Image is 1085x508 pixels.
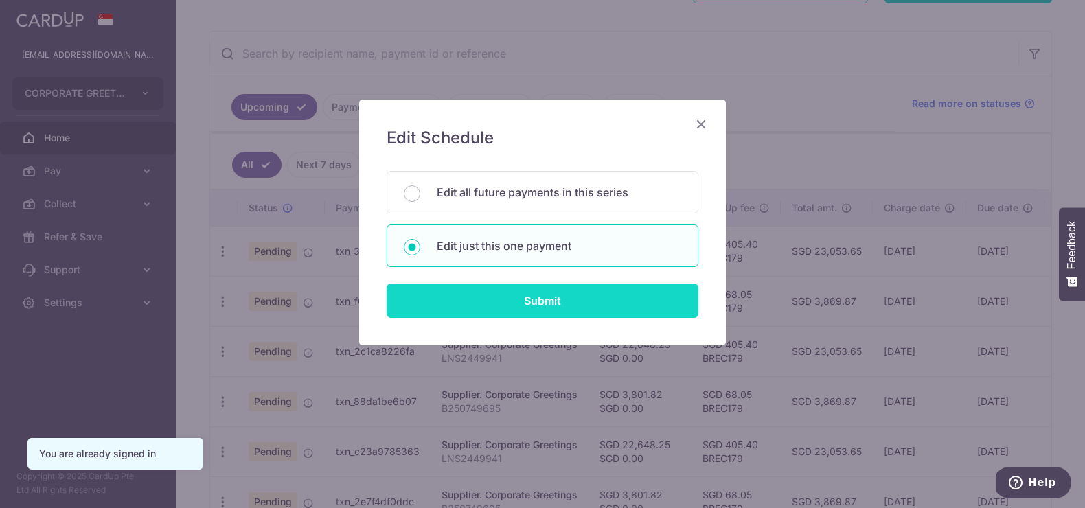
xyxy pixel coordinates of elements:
button: Feedback - Show survey [1059,207,1085,301]
input: Submit [387,284,698,318]
p: Edit all future payments in this series [437,184,681,200]
div: You are already signed in [39,447,192,461]
button: Close [693,116,709,132]
span: Feedback [1066,221,1078,269]
p: Edit just this one payment [437,238,681,254]
iframe: Opens a widget where you can find more information [996,467,1071,501]
h5: Edit Schedule [387,127,698,149]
